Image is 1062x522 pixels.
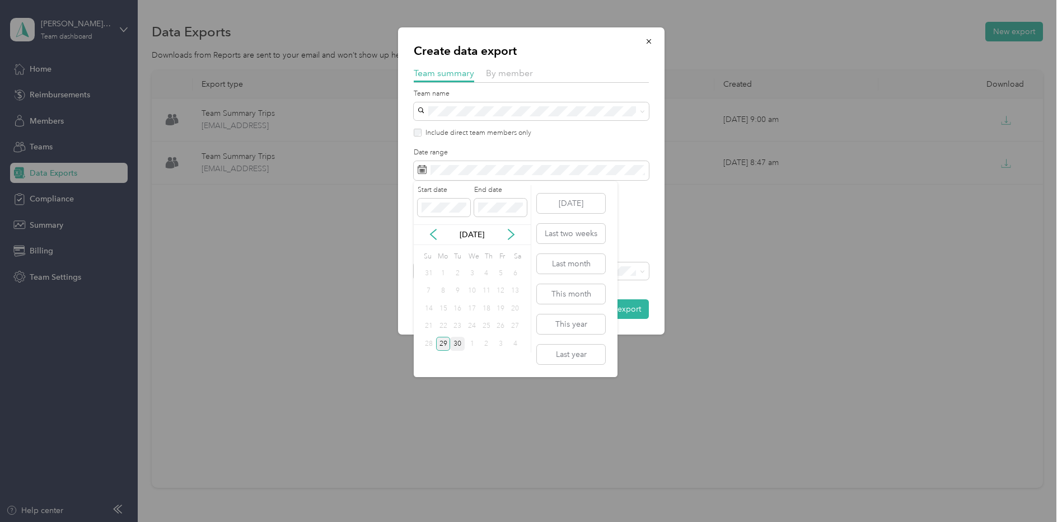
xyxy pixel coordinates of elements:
[450,337,465,351] div: 30
[465,319,479,333] div: 24
[422,128,531,138] label: Include direct team members only
[537,314,605,334] button: This year
[436,302,451,316] div: 15
[422,249,432,265] div: Su
[465,266,479,280] div: 3
[537,194,605,213] button: [DATE]
[479,302,494,316] div: 18
[537,345,605,364] button: Last year
[494,319,508,333] div: 26
[436,319,451,333] div: 22
[436,249,448,265] div: Mo
[422,319,436,333] div: 21
[508,319,522,333] div: 27
[465,337,479,351] div: 1
[479,284,494,298] div: 11
[508,266,522,280] div: 6
[450,284,465,298] div: 9
[418,185,470,195] label: Start date
[508,337,522,351] div: 4
[448,229,495,241] p: [DATE]
[494,302,508,316] div: 19
[450,266,465,280] div: 2
[414,89,649,99] label: Team name
[436,266,451,280] div: 1
[486,68,533,78] span: By member
[494,284,508,298] div: 12
[436,337,451,351] div: 29
[537,224,605,243] button: Last two weeks
[452,249,462,265] div: Tu
[508,302,522,316] div: 20
[450,302,465,316] div: 16
[474,185,527,195] label: End date
[479,266,494,280] div: 4
[414,68,474,78] span: Team summary
[537,254,605,274] button: Last month
[479,319,494,333] div: 25
[414,43,649,59] p: Create data export
[422,284,436,298] div: 7
[479,337,494,351] div: 2
[465,302,479,316] div: 17
[512,249,522,265] div: Sa
[414,148,649,158] label: Date range
[999,459,1062,522] iframe: Everlance-gr Chat Button Frame
[508,284,522,298] div: 13
[494,337,508,351] div: 3
[450,319,465,333] div: 23
[537,284,605,304] button: This month
[494,266,508,280] div: 5
[436,284,451,298] div: 8
[483,249,494,265] div: Th
[466,249,479,265] div: We
[465,284,479,298] div: 10
[497,249,508,265] div: Fr
[422,266,436,280] div: 31
[422,302,436,316] div: 14
[422,337,436,351] div: 28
